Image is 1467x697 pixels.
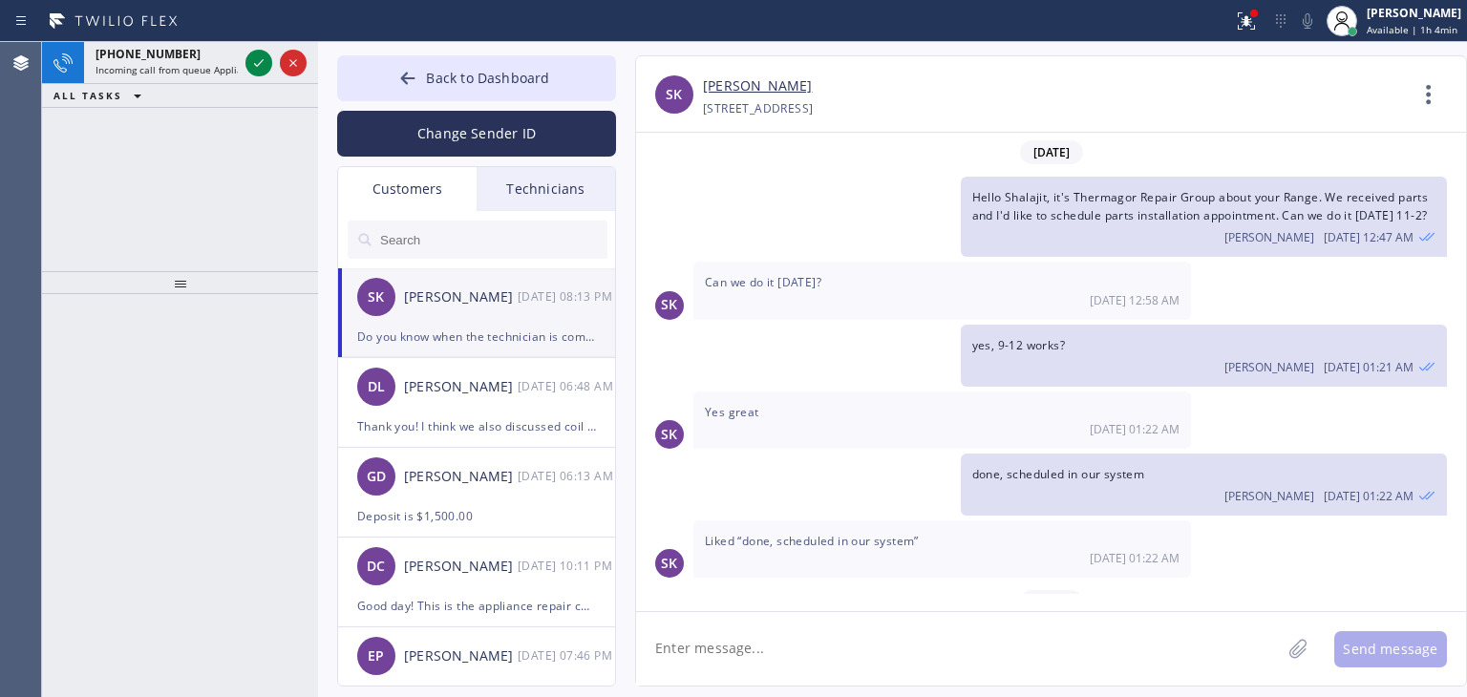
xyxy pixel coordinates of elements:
span: DL [368,376,385,398]
button: Reject [280,50,307,76]
span: SK [661,553,677,575]
span: [DATE] 01:21 AM [1324,359,1414,375]
div: 09/30/2025 9:13 AM [518,285,617,307]
span: yes, 9-12 works? [972,337,1065,353]
span: DC [367,556,385,578]
span: [DATE] 01:22 AM [1090,421,1180,437]
span: [PERSON_NAME] [1224,359,1314,375]
div: Thank you! I think we also discussed coil cleaning? [357,415,596,437]
div: [PERSON_NAME] [404,376,518,398]
button: Change Sender ID [337,111,616,157]
div: 09/26/2025 9:47 AM [961,177,1447,257]
div: 09/30/2025 9:13 AM [518,465,617,487]
a: [PERSON_NAME] [703,75,812,97]
span: Can we do it [DATE]? [705,274,821,290]
div: Customers [338,167,477,211]
div: [PERSON_NAME] [404,645,518,667]
div: [STREET_ADDRESS] [703,97,813,119]
div: 09/26/2025 9:22 AM [693,391,1191,449]
div: [PERSON_NAME] [404,466,518,488]
span: Back to Dashboard [426,69,549,87]
div: 09/26/2025 9:22 AM [961,454,1447,516]
div: Good day! This is the appliance repair company you recently contacted. Unfortunately our phone re... [357,595,596,617]
span: [DATE] 01:22 AM [1324,488,1414,504]
span: [DATE] 01:22 AM [1090,550,1180,566]
span: [PHONE_NUMBER] [96,46,201,62]
div: [PERSON_NAME] [404,286,518,308]
button: Accept [245,50,272,76]
div: 09/26/2025 9:21 AM [961,325,1447,387]
span: Available | 1h 4min [1367,23,1457,36]
div: [PERSON_NAME] [404,556,518,578]
div: Do you know when the technician is coming [DATE]. [STREET_ADDRESS] [357,326,596,348]
div: Deposit is $1,500.00 [357,505,596,527]
span: ALL TASKS [53,89,122,102]
span: [DATE] 12:58 AM [1090,292,1180,308]
input: Search [378,221,607,259]
span: Yes great [705,404,759,420]
button: Back to Dashboard [337,55,616,101]
div: 09/29/2025 9:46 AM [518,644,617,666]
span: Incoming call from queue Appliance Repair [GEOGRAPHIC_DATA] [96,63,386,76]
span: SK [368,286,384,308]
button: Mute [1294,8,1321,34]
button: ALL TASKS [42,84,160,107]
div: 09/29/2025 9:11 AM [518,555,617,577]
span: SK [666,84,682,106]
span: [DATE] [1020,140,1083,164]
div: 09/26/2025 9:58 AM [693,262,1191,319]
span: SK [661,294,677,316]
span: Hello Shalajit, it's Thermagor Repair Group about your Range. We received parts and I'd like to s... [972,189,1429,223]
div: 09/26/2025 9:22 AM [693,520,1191,578]
button: Send message [1334,631,1447,667]
span: EP [368,645,384,667]
span: [DATE] 12:47 AM [1324,229,1414,245]
span: GD [367,466,386,488]
span: Liked “done, scheduled in our system” [705,533,919,549]
div: Technicians [477,167,615,211]
span: [PERSON_NAME] [1224,229,1314,245]
div: 09/30/2025 9:48 AM [518,375,617,397]
span: SK [661,424,677,446]
span: done, scheduled in our system [972,466,1145,482]
span: [PERSON_NAME] [1224,488,1314,504]
span: [DATE] [1020,590,1083,614]
div: [PERSON_NAME] [1367,5,1461,21]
